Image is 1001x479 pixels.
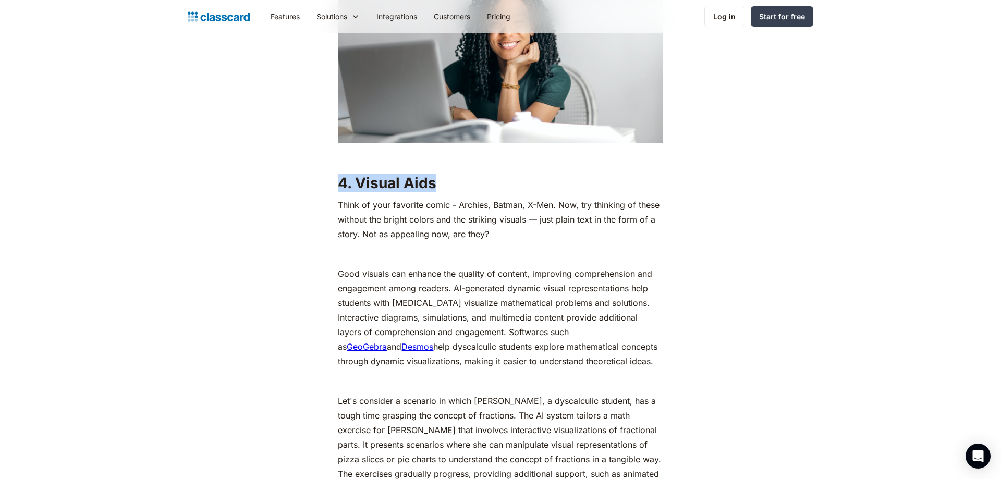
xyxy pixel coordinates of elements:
a: Log in [704,6,744,27]
a: home [188,9,250,24]
p: Good visuals can enhance the quality of content, improving comprehension and engagement among rea... [338,266,663,369]
a: Pricing [479,5,519,28]
a: Integrations [368,5,425,28]
p: ‍ [338,149,663,163]
a: Features [262,5,308,28]
div: Log in [713,11,736,22]
div: Start for free [759,11,805,22]
div: Solutions [316,11,347,22]
strong: 4. Visual Aids [338,174,436,192]
div: Open Intercom Messenger [966,444,991,469]
p: Think of your favorite comic - Archies, Batman, X-Men. Now, try thinking of these without the bri... [338,198,663,241]
a: Start for free [751,6,813,27]
a: Desmos [401,341,433,352]
a: GeoGebra [347,341,387,352]
div: Solutions [308,5,368,28]
p: ‍ [338,374,663,388]
a: Customers [425,5,479,28]
p: ‍ [338,247,663,261]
